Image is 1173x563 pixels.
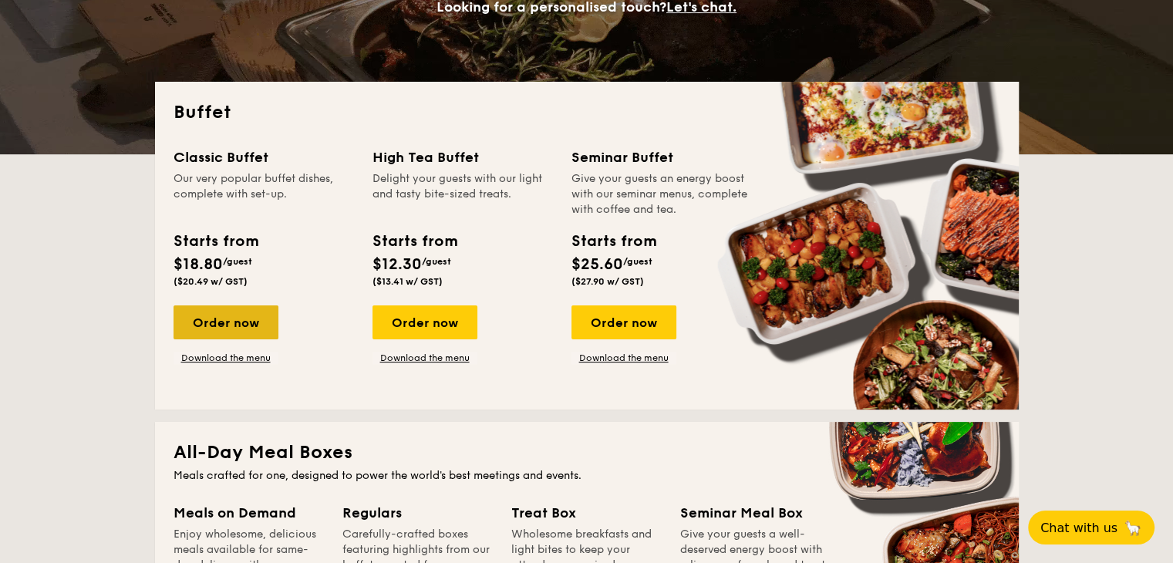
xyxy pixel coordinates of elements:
[174,440,1000,465] h2: All-Day Meal Boxes
[174,230,258,253] div: Starts from
[372,352,477,364] a: Download the menu
[342,502,493,524] div: Regulars
[174,255,223,274] span: $18.80
[174,171,354,217] div: Our very popular buffet dishes, complete with set-up.
[372,276,443,287] span: ($13.41 w/ GST)
[1040,521,1117,535] span: Chat with us
[174,352,278,364] a: Download the menu
[623,256,652,267] span: /guest
[1028,511,1154,544] button: Chat with us🦙
[174,100,1000,125] h2: Buffet
[372,147,553,168] div: High Tea Buffet
[571,276,644,287] span: ($27.90 w/ GST)
[372,230,457,253] div: Starts from
[571,147,752,168] div: Seminar Buffet
[571,230,656,253] div: Starts from
[223,256,252,267] span: /guest
[174,305,278,339] div: Order now
[174,276,248,287] span: ($20.49 w/ GST)
[174,468,1000,484] div: Meals crafted for one, designed to power the world's best meetings and events.
[422,256,451,267] span: /guest
[372,171,553,217] div: Delight your guests with our light and tasty bite-sized treats.
[174,147,354,168] div: Classic Buffet
[372,255,422,274] span: $12.30
[571,255,623,274] span: $25.60
[511,502,662,524] div: Treat Box
[571,352,676,364] a: Download the menu
[571,171,752,217] div: Give your guests an energy boost with our seminar menus, complete with coffee and tea.
[174,502,324,524] div: Meals on Demand
[1124,519,1142,537] span: 🦙
[571,305,676,339] div: Order now
[680,502,831,524] div: Seminar Meal Box
[372,305,477,339] div: Order now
